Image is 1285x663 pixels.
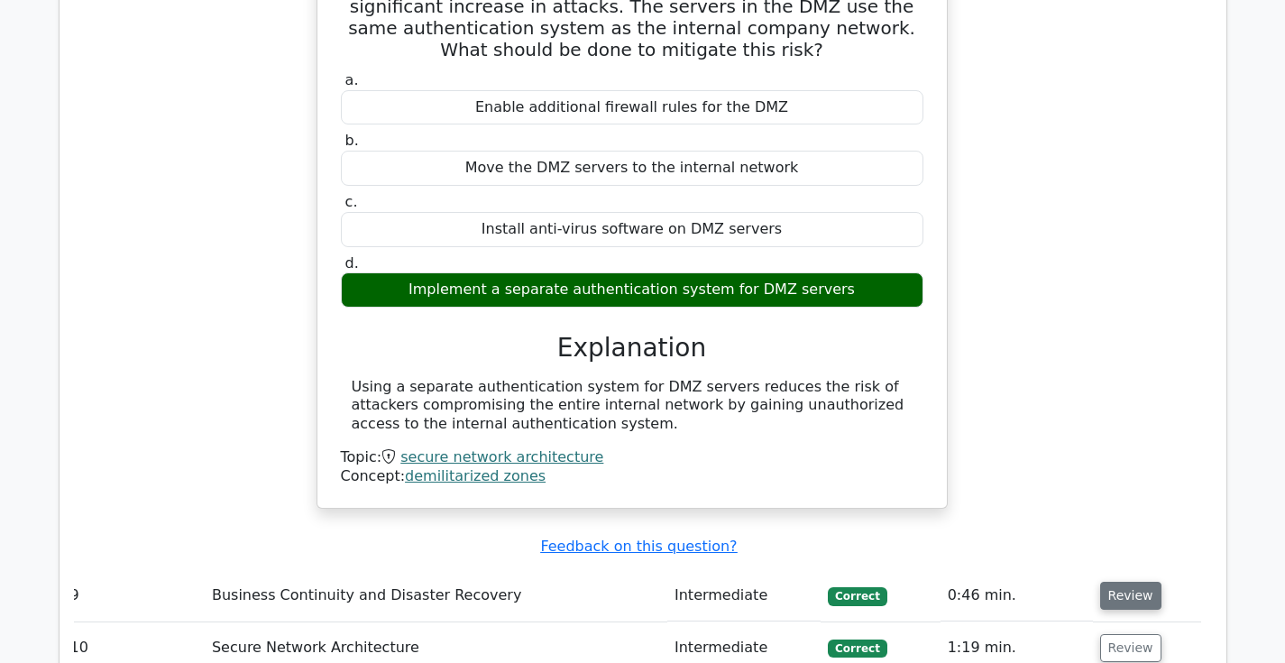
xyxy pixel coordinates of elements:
[400,448,603,465] a: secure network architecture
[341,90,923,125] div: Enable additional firewall rules for the DMZ
[345,71,359,88] span: a.
[341,448,923,467] div: Topic:
[341,272,923,308] div: Implement a separate authentication system for DMZ servers
[341,212,923,247] div: Install anti-virus software on DMZ servers
[828,587,886,605] span: Correct
[345,193,358,210] span: c.
[345,254,359,272] span: d.
[667,570,821,622] td: Intermediate
[352,378,913,434] div: Using a separate authentication system for DMZ servers reduces the risk of attackers compromising...
[828,640,886,658] span: Correct
[1100,634,1161,662] button: Review
[341,467,923,486] div: Concept:
[352,333,913,364] h3: Explanation
[63,570,205,622] td: 9
[405,467,546,484] a: demilitarized zones
[341,151,923,186] div: Move the DMZ servers to the internal network
[1100,582,1161,610] button: Review
[540,538,737,555] a: Feedback on this question?
[345,132,359,149] span: b.
[941,570,1093,622] td: 0:46 min.
[205,570,667,622] td: Business Continuity and Disaster Recovery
